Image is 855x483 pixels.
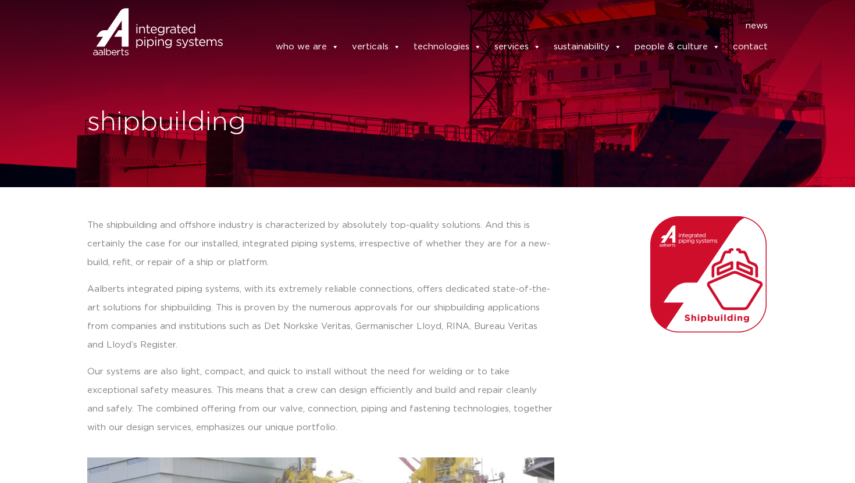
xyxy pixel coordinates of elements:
[650,216,767,332] img: Aalberts_IPS_icon_shipbuilding_rgb
[733,35,768,59] a: contact
[240,17,768,35] nav: Menu
[352,35,401,59] a: verticals
[87,104,422,141] h1: shipbuilding
[494,35,541,59] a: services
[87,363,554,437] p: Our systems are also light, compact, and quick to install without the need for welding or to take...
[746,17,768,35] a: news
[414,35,482,59] a: technologies
[87,216,554,272] p: The shipbuilding and offshore industry is characterized by absolutely top-quality solutions. And ...
[87,280,554,355] p: Aalberts integrated piping systems, with its extremely reliable connections, offers dedicated sta...
[276,35,339,59] a: who we are
[554,35,622,59] a: sustainability
[635,35,720,59] a: people & culture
